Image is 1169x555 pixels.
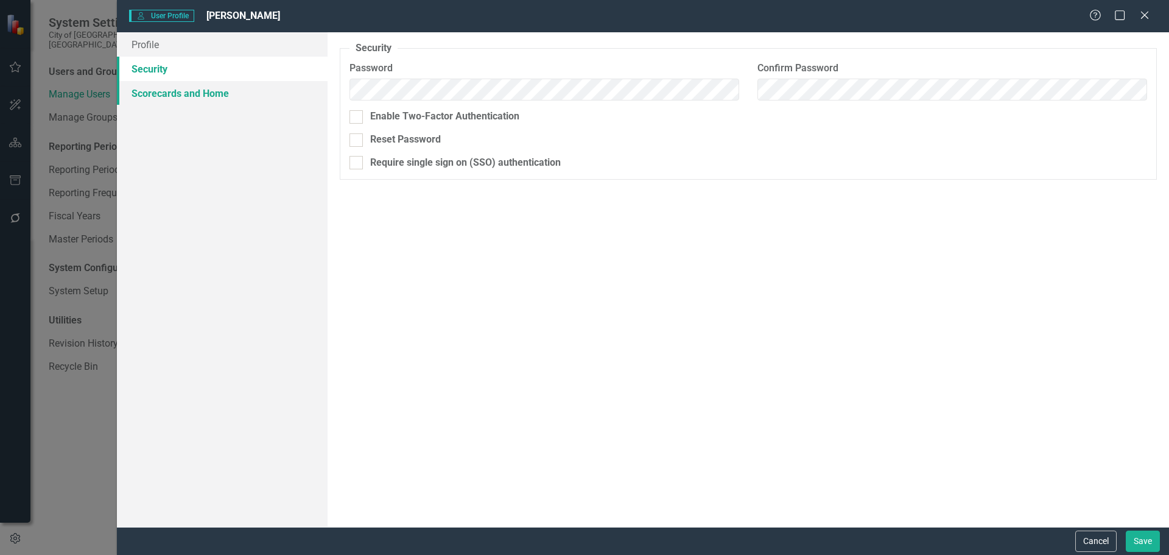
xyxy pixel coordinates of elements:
div: Require single sign on (SSO) authentication [370,156,561,170]
span: [PERSON_NAME] [206,10,280,21]
button: Save [1126,531,1160,552]
label: Password [349,62,739,76]
a: Profile [117,32,328,57]
button: Cancel [1075,531,1117,552]
a: Scorecards and Home [117,81,328,105]
div: Enable Two-Factor Authentication [370,110,519,124]
label: Confirm Password [757,62,1147,76]
div: Reset Password [370,133,441,147]
legend: Security [349,41,398,55]
span: User Profile [129,10,194,22]
a: Security [117,57,328,81]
